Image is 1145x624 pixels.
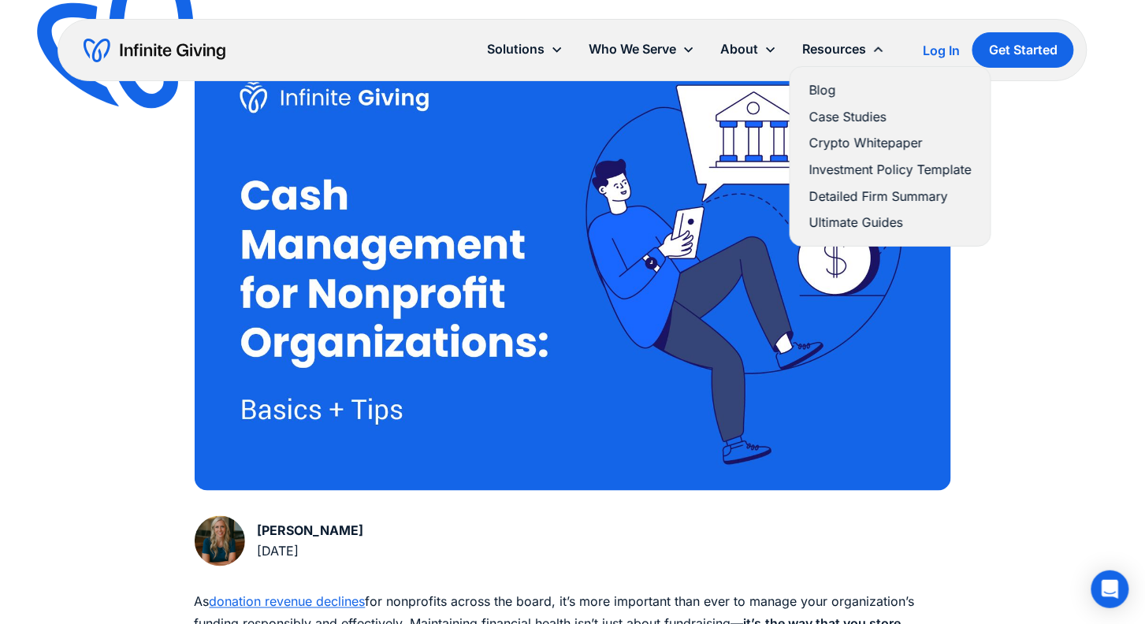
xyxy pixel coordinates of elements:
[809,106,972,128] a: Case Studies
[210,594,366,610] a: donation revenue declines
[1091,570,1129,608] div: Open Intercom Messenger
[589,39,676,60] div: Who We Serve
[809,186,972,207] a: Detailed Firm Summary
[923,44,960,57] div: Log In
[195,516,364,566] a: [PERSON_NAME][DATE]
[708,32,790,66] div: About
[809,80,972,101] a: Blog
[809,159,972,180] a: Investment Policy Template
[923,41,960,60] a: Log In
[258,520,364,541] div: [PERSON_NAME]
[474,32,576,66] div: Solutions
[720,39,758,60] div: About
[802,39,866,60] div: Resources
[84,38,225,63] a: home
[972,32,1074,68] a: Get Started
[487,39,545,60] div: Solutions
[790,66,991,247] nav: Resources
[809,132,972,154] a: Crypto Whitepaper
[809,212,972,233] a: Ultimate Guides
[790,32,898,66] div: Resources
[576,32,708,66] div: Who We Serve
[258,541,364,563] div: [DATE]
